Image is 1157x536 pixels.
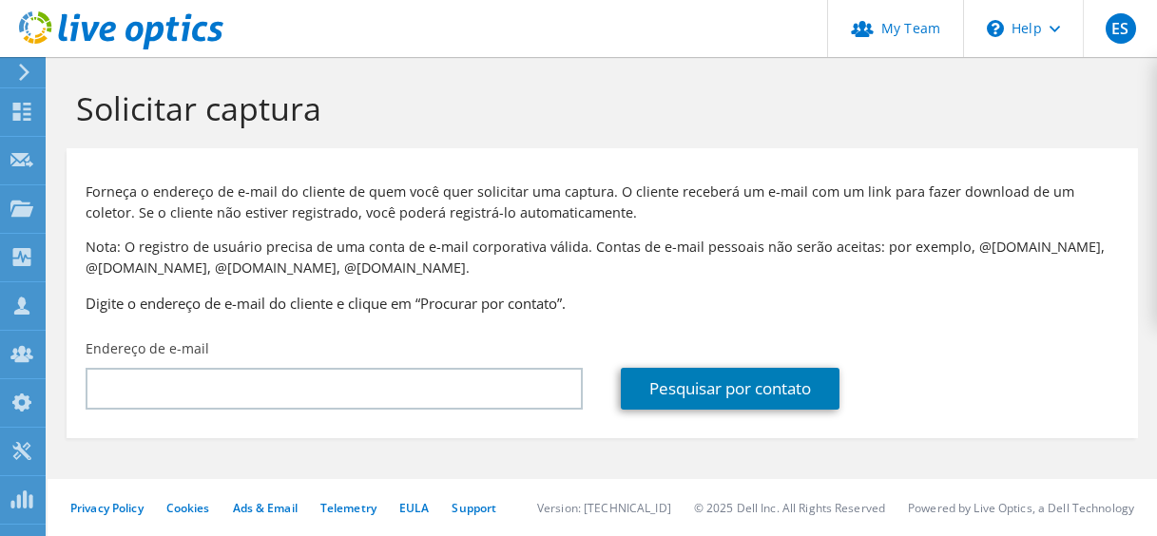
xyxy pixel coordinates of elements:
p: Nota: O registro de usuário precisa de uma conta de e-mail corporativa válida. Contas de e-mail p... [86,237,1119,278]
a: Pesquisar por contato [621,368,839,410]
h3: Digite o endereço de e-mail do cliente e clique em “Procurar por contato”. [86,293,1119,314]
a: Privacy Policy [70,500,144,516]
a: Support [452,500,496,516]
a: Cookies [166,500,210,516]
p: Forneça o endereço de e-mail do cliente de quem você quer solicitar uma captura. O cliente recebe... [86,182,1119,223]
span: ES [1106,13,1136,44]
label: Endereço de e-mail [86,339,209,358]
li: Version: [TECHNICAL_ID] [537,500,671,516]
a: EULA [399,500,429,516]
h1: Solicitar captura [76,88,1119,128]
svg: \n [987,20,1004,37]
li: © 2025 Dell Inc. All Rights Reserved [694,500,885,516]
a: Telemetry [320,500,376,516]
a: Ads & Email [233,500,298,516]
li: Powered by Live Optics, a Dell Technology [908,500,1134,516]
